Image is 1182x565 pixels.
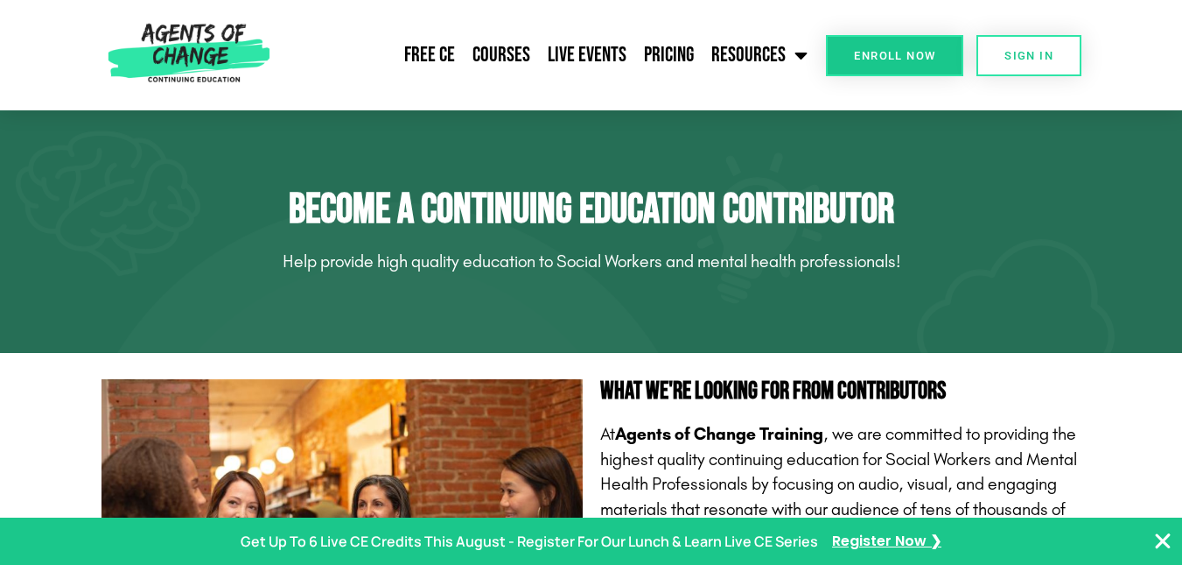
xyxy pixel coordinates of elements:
p: Get Up To 6 Live CE Credits This August - Register For Our Lunch & Learn Live CE Series [241,529,818,554]
a: Pricing [635,33,703,77]
nav: Menu [277,33,817,77]
a: Enroll Now [826,35,963,76]
h2: Become a Continuing Education Contributor [101,189,1081,231]
span: Enroll Now [854,50,935,61]
p: Help provide high quality education to Social Workers and mental health professionals! [101,249,1081,274]
a: Register Now ❯ [832,529,941,554]
a: SIGN IN [976,35,1081,76]
a: Resources [703,33,816,77]
span: SIGN IN [1004,50,1053,61]
a: Live Events [539,33,635,77]
p: At , we are committed to providing the highest quality continuing education for Social Workers an... [600,421,1081,547]
a: Courses [464,33,539,77]
button: Close Banner [1152,531,1173,552]
h2: What We're Looking For From Contributors [600,379,1081,404]
span: Agents of Change Training [615,423,823,444]
a: Free CE [395,33,464,77]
